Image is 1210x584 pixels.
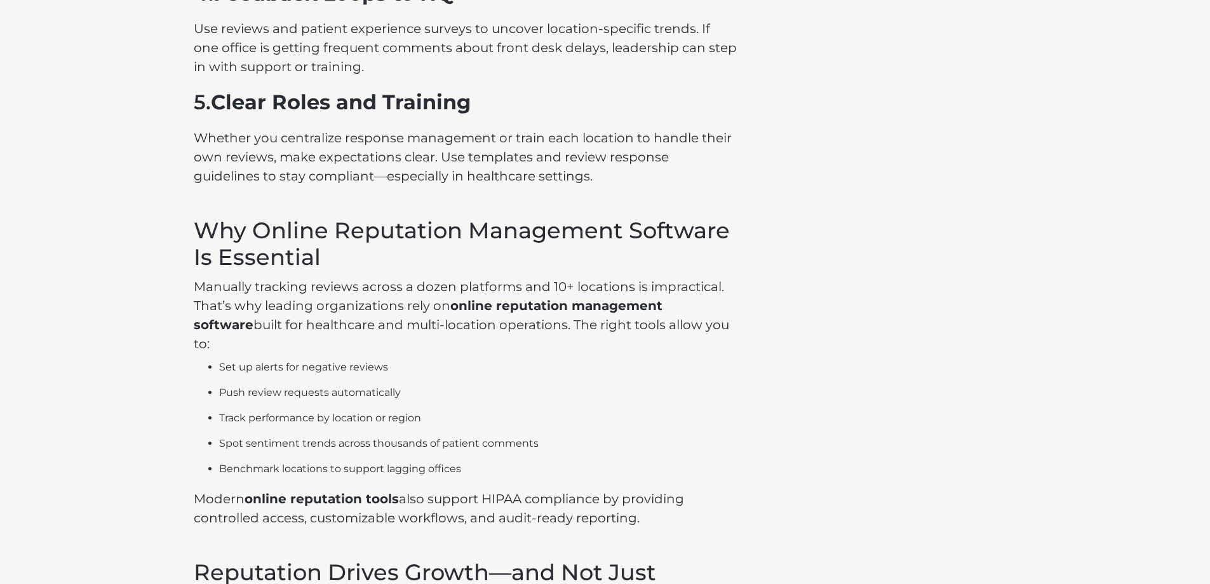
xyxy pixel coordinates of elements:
p: Whether you centralize response management or train each location to handle their own reviews, ma... [194,128,737,186]
p: ‍ [194,192,737,211]
strong: online reputation tools [245,491,399,506]
li: Spot sentiment trends across thousands of patient comments [219,436,737,451]
strong: Clear Roles and Training [211,90,471,114]
li: Set up alerts for negative reviews [219,360,737,375]
h4: 5. [194,89,737,116]
p: Modern also support HIPAA compliance by providing controlled access, customizable workflows, and ... [194,489,737,527]
h3: Why Online Reputation Management Software Is Essential [194,217,737,271]
p: Use reviews and patient experience surveys to uncover location-specific trends. If one office is ... [194,19,737,76]
p: Manually tracking reviews across a dozen platforms and 10+ locations is impractical. That’s why l... [194,277,737,353]
p: ‍ [194,534,737,553]
li: Push review requests automatically [219,385,737,400]
li: Track performance by location or region [219,411,737,426]
li: Benchmark locations to support lagging offices [219,461,737,477]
